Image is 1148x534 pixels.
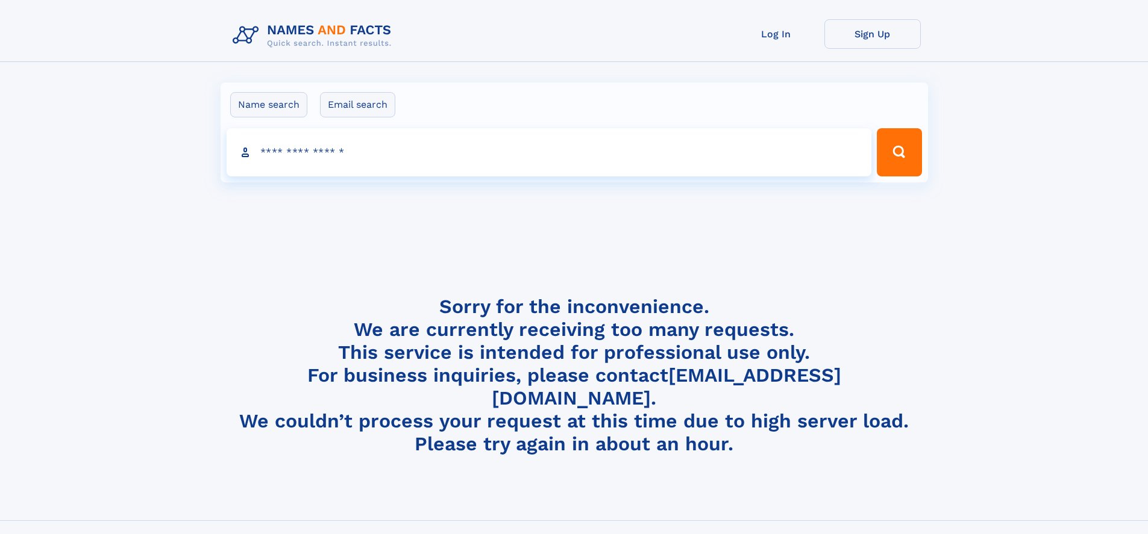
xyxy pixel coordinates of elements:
[228,295,921,456] h4: Sorry for the inconvenience. We are currently receiving too many requests. This service is intend...
[228,19,401,52] img: Logo Names and Facts
[320,92,395,117] label: Email search
[492,364,841,409] a: [EMAIL_ADDRESS][DOMAIN_NAME]
[824,19,921,49] a: Sign Up
[230,92,307,117] label: Name search
[227,128,872,176] input: search input
[877,128,921,176] button: Search Button
[728,19,824,49] a: Log In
